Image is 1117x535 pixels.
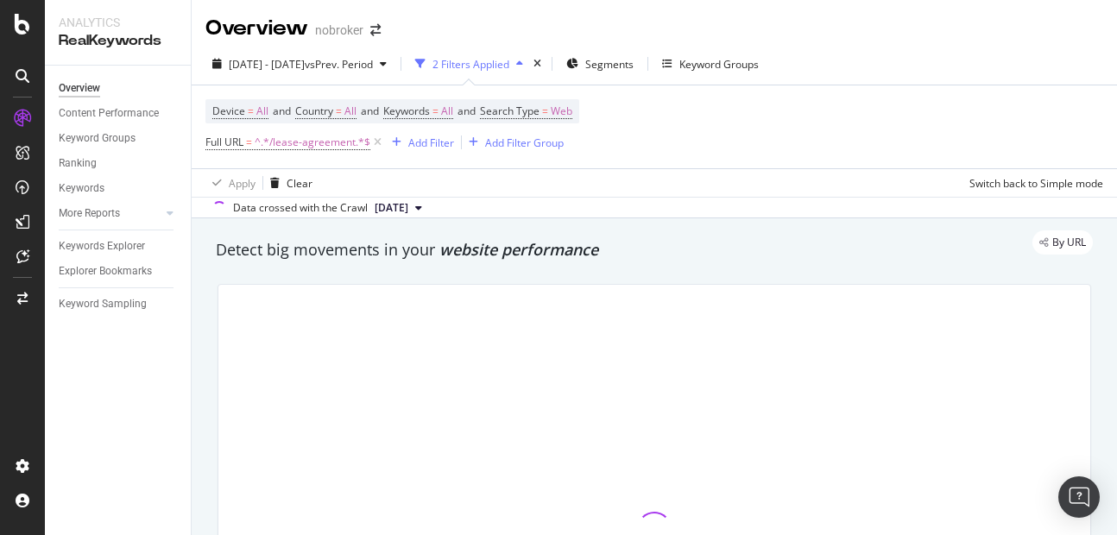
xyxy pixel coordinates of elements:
div: Ranking [59,154,97,173]
span: Keywords [383,104,430,118]
a: Overview [59,79,179,98]
span: = [246,135,252,149]
div: Analytics [59,14,177,31]
div: arrow-right-arrow-left [370,24,381,36]
span: Segments [585,57,634,72]
span: Web [551,99,572,123]
div: RealKeywords [59,31,177,51]
div: Switch back to Simple mode [969,176,1103,191]
div: Keywords Explorer [59,237,145,255]
span: vs Prev. Period [305,57,373,72]
div: Keyword Groups [679,57,759,72]
div: Open Intercom Messenger [1058,476,1100,518]
a: Ranking [59,154,179,173]
span: Search Type [480,104,540,118]
div: Clear [287,176,312,191]
div: Add Filter [408,135,454,150]
a: Keyword Sampling [59,295,179,313]
span: = [336,104,342,118]
div: Explorer Bookmarks [59,262,152,280]
button: [DATE] [368,198,429,218]
div: nobroker [315,22,363,39]
span: Country [295,104,333,118]
div: Content Performance [59,104,159,123]
div: Data crossed with the Crawl [233,200,368,216]
button: Add Filter [385,132,454,153]
button: [DATE] - [DATE]vsPrev. Period [205,50,394,78]
div: Keyword Groups [59,129,136,148]
button: Keyword Groups [655,50,766,78]
div: legacy label [1032,230,1093,255]
a: Keywords Explorer [59,237,179,255]
span: [DATE] - [DATE] [229,57,305,72]
span: By URL [1052,237,1086,248]
button: 2 Filters Applied [408,50,530,78]
button: Segments [559,50,641,78]
span: All [441,99,453,123]
div: Overview [205,14,308,43]
button: Switch back to Simple mode [962,169,1103,197]
span: All [256,99,268,123]
a: Explorer Bookmarks [59,262,179,280]
div: Keyword Sampling [59,295,147,313]
div: Apply [229,176,256,191]
div: times [530,55,545,72]
span: and [273,104,291,118]
span: Device [212,104,245,118]
a: Keywords [59,179,179,198]
span: Full URL [205,135,243,149]
span: All [344,99,357,123]
a: Keyword Groups [59,129,179,148]
button: Clear [263,169,312,197]
div: 2 Filters Applied [432,57,509,72]
button: Add Filter Group [462,132,564,153]
span: = [248,104,254,118]
button: Apply [205,169,256,197]
span: ^.*/lease-agreement.*$ [255,130,370,154]
div: More Reports [59,205,120,223]
span: = [542,104,548,118]
span: = [432,104,439,118]
span: 2025 Sep. 1st [375,200,408,216]
div: Add Filter Group [485,135,564,150]
a: More Reports [59,205,161,223]
a: Content Performance [59,104,179,123]
span: and [458,104,476,118]
div: Keywords [59,179,104,198]
span: and [361,104,379,118]
div: Overview [59,79,100,98]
